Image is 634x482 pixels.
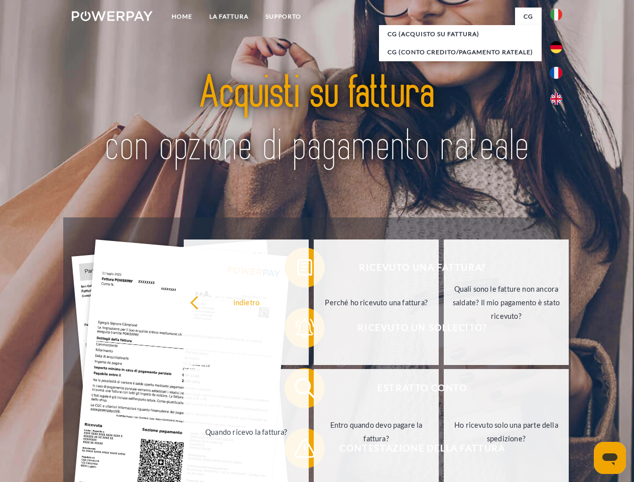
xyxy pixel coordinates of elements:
img: title-powerpay_it.svg [96,48,538,192]
a: CG [515,8,542,26]
div: indietro [190,295,303,309]
iframe: Pulsante per aprire la finestra di messaggistica [594,442,626,474]
div: Quando ricevo la fattura? [190,425,303,438]
a: Quali sono le fatture non ancora saldate? Il mio pagamento è stato ricevuto? [444,239,569,365]
img: it [550,9,562,21]
a: Supporto [257,8,310,26]
img: logo-powerpay-white.svg [72,11,153,21]
a: LA FATTURA [201,8,257,26]
img: en [550,93,562,105]
a: CG (Acquisto su fattura) [379,25,542,43]
div: Perché ho ricevuto una fattura? [320,295,433,309]
div: Ho ricevuto solo una parte della spedizione? [450,418,563,445]
div: Quali sono le fatture non ancora saldate? Il mio pagamento è stato ricevuto? [450,282,563,322]
a: Home [163,8,201,26]
a: CG (Conto Credito/Pagamento rateale) [379,43,542,61]
img: de [550,41,562,53]
div: Entro quando devo pagare la fattura? [320,418,433,445]
img: fr [550,67,562,79]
